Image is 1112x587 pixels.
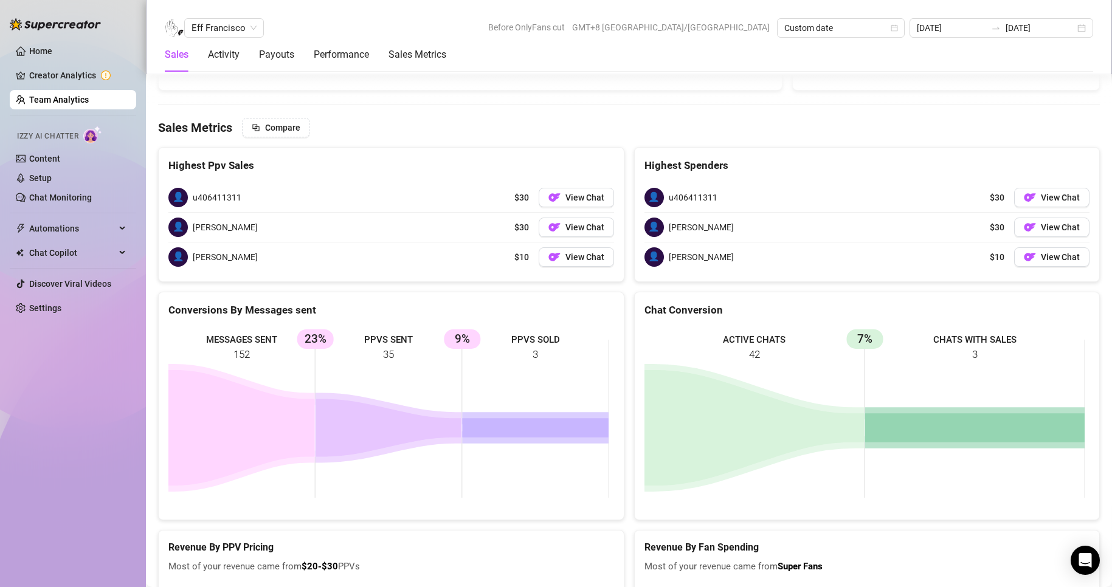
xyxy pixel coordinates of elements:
span: calendar [891,24,898,32]
h5: Revenue By Fan Spending [644,540,1090,555]
input: Start date [917,21,986,35]
span: u406411311 [669,191,717,204]
span: $30 [990,191,1004,204]
div: Highest Ppv Sales [168,157,614,174]
span: Eff Francisco [192,19,257,37]
span: u406411311 [193,191,241,204]
button: OFView Chat [1014,218,1090,237]
div: Sales Metrics [389,47,446,62]
button: OFView Chat [539,247,614,267]
a: Content [29,154,60,163]
a: Chat Monitoring [29,193,92,202]
span: Before OnlyFans cut [488,18,565,36]
span: Automations [29,219,116,238]
span: block [252,123,260,132]
span: View Chat [565,252,604,262]
span: 👤 [644,218,664,237]
a: Home [29,46,52,56]
span: GMT+8 [GEOGRAPHIC_DATA]/[GEOGRAPHIC_DATA] [572,18,770,36]
img: OF [548,221,561,233]
button: OFView Chat [1014,188,1090,207]
img: Eff Francisco [165,19,184,37]
div: Chat Conversion [644,302,1090,318]
img: OF [1024,221,1036,233]
div: Highest Spenders [644,157,1090,174]
img: Chat Copilot [16,249,24,257]
img: OF [548,251,561,263]
span: Compare [265,123,300,132]
span: Custom date [784,19,897,37]
div: Payouts [259,47,294,62]
span: View Chat [1041,252,1080,262]
img: OF [1024,251,1036,263]
span: Chat Copilot [29,243,116,263]
h5: Revenue By PPV Pricing [168,540,614,555]
a: Team Analytics [29,95,89,105]
span: $30 [990,221,1004,234]
b: Super Fans [778,561,823,572]
button: OFView Chat [539,218,614,237]
span: 👤 [644,188,664,207]
span: [PERSON_NAME] [669,221,734,234]
span: swap-right [991,23,1001,33]
span: View Chat [1041,222,1080,232]
img: OF [548,191,561,204]
span: $30 [514,191,529,204]
span: View Chat [565,193,604,202]
div: Sales [165,47,188,62]
a: Creator Analytics exclamation-circle [29,66,126,85]
span: to [991,23,1001,33]
div: Activity [208,47,240,62]
span: 👤 [168,247,188,267]
span: thunderbolt [16,224,26,233]
span: [PERSON_NAME] [193,221,258,234]
span: View Chat [565,222,604,232]
img: logo-BBDzfeDw.svg [10,18,101,30]
div: Conversions By Messages sent [168,302,614,318]
a: Discover Viral Videos [29,279,111,289]
img: AI Chatter [83,126,102,143]
a: Settings [29,303,61,313]
span: $30 [514,221,529,234]
span: View Chat [1041,193,1080,202]
a: Setup [29,173,52,183]
span: $10 [514,250,529,264]
span: Most of your revenue came from [644,560,1090,574]
span: 👤 [168,188,188,207]
button: Compare [242,118,310,137]
div: Performance [314,47,369,62]
span: 👤 [644,247,664,267]
span: Izzy AI Chatter [17,131,78,142]
b: $20-$30 [302,561,338,572]
div: Open Intercom Messenger [1071,546,1100,575]
span: [PERSON_NAME] [669,250,734,264]
button: OFView Chat [1014,247,1090,267]
span: $10 [990,250,1004,264]
span: Most of your revenue came from PPVs [168,560,614,574]
button: OFView Chat [539,188,614,207]
img: OF [1024,191,1036,204]
input: End date [1006,21,1075,35]
span: [PERSON_NAME] [193,250,258,264]
span: 👤 [168,218,188,237]
h4: Sales Metrics [158,119,232,136]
